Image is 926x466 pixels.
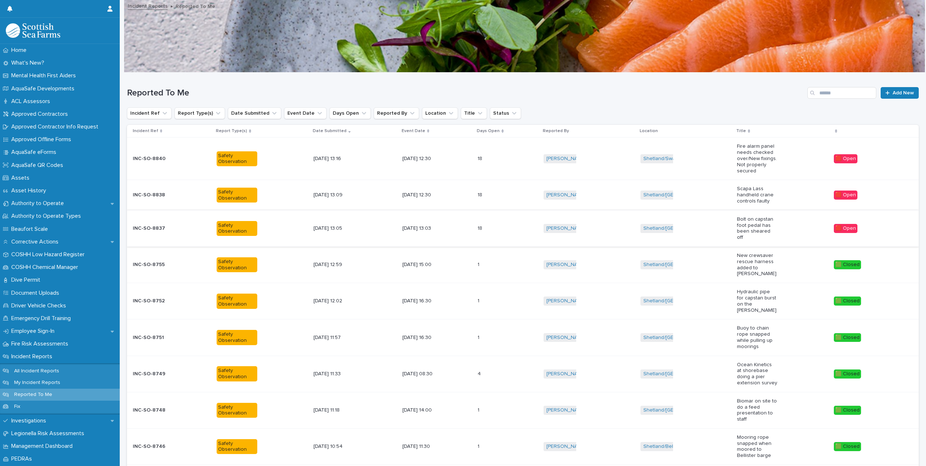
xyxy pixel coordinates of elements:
[643,262,716,268] a: Shetland/[GEOGRAPHIC_DATA]
[8,251,90,258] p: COSHH Low Hazard Register
[737,362,777,386] p: Ocean Kinetics at shorebase doing a pier extension survey
[490,107,521,119] button: Status
[8,392,58,398] p: Reported To Me
[127,180,919,210] tr: INC-SO-8838INC-SO-8838 Safety Observation[DATE] 13:09[DATE] 12:301818 [PERSON_NAME] Shetland/[GEO...
[834,224,857,233] div: 🟥 Open
[477,127,500,135] p: Days Open
[133,369,167,377] p: INC-SO-8749
[640,127,658,135] p: Location
[133,191,167,198] p: INC-SO-8838
[643,192,716,198] a: Shetland/[GEOGRAPHIC_DATA]
[478,406,481,413] p: 1
[127,88,804,98] h1: Reported To Me
[478,224,484,232] p: 18
[8,136,77,143] p: Approved Offline Forms
[216,127,247,135] p: Report Type(s)
[133,406,167,413] p: INC-SO-8748
[8,328,60,335] p: Employee Sign-In
[478,442,481,450] p: 1
[8,353,58,360] p: Incident Reports
[402,262,443,268] p: [DATE] 15:00
[314,156,354,162] p: [DATE] 13:16
[133,260,166,268] p: INC-SO-8755
[546,407,586,413] a: [PERSON_NAME]
[8,60,50,66] p: What's New?
[737,253,777,277] p: New crewsaver rescue harness added to [PERSON_NAME]
[8,213,87,220] p: Authority to Operate Types
[834,154,857,163] div: 🟥 Open
[478,333,481,341] p: 1
[217,188,257,203] div: Safety Observation
[478,154,484,162] p: 18
[8,368,65,374] p: All Incident Reports
[737,434,777,459] p: Mooring rope snapped when moored to Bellister barge
[736,127,746,135] p: Title
[737,289,777,313] p: Hydraulic pipe for capstan burst on the [PERSON_NAME]
[834,191,857,200] div: 🟥 Open
[314,192,354,198] p: [DATE] 13:09
[402,443,443,450] p: [DATE] 11:30
[133,127,158,135] p: Incident Ref
[546,225,586,232] a: [PERSON_NAME]
[127,392,919,428] tr: INC-SO-8748INC-SO-8748 Safety Observation[DATE] 11:18[DATE] 14:0011 [PERSON_NAME] Shetland/[GEOGR...
[127,138,919,180] tr: INC-SO-8840INC-SO-8840 Safety Observation[DATE] 13:16[DATE] 12:301818 [PERSON_NAME] Shetland/Swar...
[8,264,84,271] p: COSHH Chemical Manager
[8,455,38,462] p: PEDRAs
[329,107,371,119] button: Days Open
[6,23,60,38] img: bPIBxiqnSb2ggTQWdOVV
[8,200,70,207] p: Authority to Operate
[643,335,716,341] a: Shetland/[GEOGRAPHIC_DATA]
[133,442,167,450] p: INC-SO-8746
[834,260,861,269] div: 🟩 Closed
[217,366,257,381] div: Safety Observation
[8,380,66,386] p: My Incident Reports
[175,107,225,119] button: Report Type(s)
[8,149,62,156] p: AquaSafe eForms
[314,225,354,232] p: [DATE] 13:05
[422,107,458,119] button: Location
[402,192,443,198] p: [DATE] 12:30
[8,290,65,297] p: Document Uploads
[314,262,354,268] p: [DATE] 12:59
[217,294,257,309] div: Safety Observation
[478,369,482,377] p: 4
[8,404,26,410] p: Fix
[478,260,481,268] p: 1
[8,123,104,130] p: Approved Contractor Info Request
[478,297,481,304] p: 1
[8,47,32,54] p: Home
[402,335,443,341] p: [DATE] 16:30
[737,216,777,241] p: Bolt on capstan foot pedal has been sheared off
[127,428,919,465] tr: INC-SO-8746INC-SO-8746 Safety Observation[DATE] 10:54[DATE] 11:3011 [PERSON_NAME] Shetland/Bellis...
[8,98,56,105] p: ACL Assessors
[127,319,919,356] tr: INC-SO-8751INC-SO-8751 Safety Observation[DATE] 11:57[DATE] 16:3011 [PERSON_NAME] Shetland/[GEOGR...
[546,262,586,268] a: [PERSON_NAME]
[8,175,35,181] p: Assets
[643,225,716,232] a: Shetland/[GEOGRAPHIC_DATA]
[643,371,716,377] a: Shetland/[GEOGRAPHIC_DATA]
[217,221,257,236] div: Safety Observation
[8,238,64,245] p: Corrective Actions
[8,277,46,283] p: Dive Permit
[314,371,354,377] p: [DATE] 11:33
[834,333,861,342] div: 🟩 Closed
[8,111,74,118] p: Approved Contractors
[217,439,257,454] div: Safety Observation
[834,406,861,415] div: 🟩 Closed
[374,107,419,119] button: Reported By
[127,210,919,246] tr: INC-SO-8837INC-SO-8837 Safety Observation[DATE] 13:05[DATE] 13:031818 [PERSON_NAME] Shetland/[GEO...
[8,443,78,450] p: Management Dashboard
[402,156,443,162] p: [DATE] 12:30
[807,87,876,99] input: Search
[643,407,716,413] a: Shetland/[GEOGRAPHIC_DATA]
[8,315,77,322] p: Emergency Drill Training
[228,107,281,119] button: Date Submitted
[546,443,586,450] a: [PERSON_NAME]
[643,156,698,162] a: Shetland/Swarta Skerry
[314,443,354,450] p: [DATE] 10:54
[8,302,72,309] p: Driver Vehicle Checks
[127,283,919,319] tr: INC-SO-8752INC-SO-8752 Safety Observation[DATE] 12:02[DATE] 16:3011 [PERSON_NAME] Shetland/[GEOGR...
[128,1,168,10] a: Incident Reports
[737,398,777,422] p: Biomar on site to do a feed presentation to staff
